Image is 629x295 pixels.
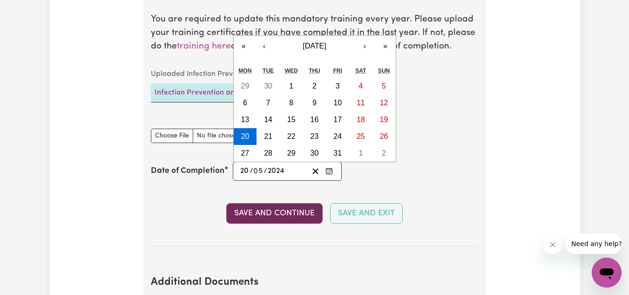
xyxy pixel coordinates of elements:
[234,128,257,145] button: 20 May 2024
[333,116,342,123] abbr: 17 May 2024
[336,82,340,90] abbr: 3 May 2024
[326,95,349,111] button: 10 May 2024
[303,42,326,50] span: [DATE]
[326,111,349,128] button: 17 May 2024
[543,235,562,254] iframe: Close message
[241,149,249,157] abbr: 27 May 2024
[266,99,271,107] abbr: 7 May 2024
[264,116,272,123] abbr: 14 May 2024
[333,99,342,107] abbr: 10 May 2024
[280,78,303,95] button: 1 May 2024
[287,149,296,157] abbr: 29 May 2024
[253,167,258,175] span: 0
[355,68,366,74] abbr: Saturday
[280,95,303,111] button: 8 May 2024
[326,78,349,95] button: 3 May 2024
[303,145,326,162] button: 30 May 2024
[234,36,254,56] button: «
[358,82,363,90] abbr: 4 May 2024
[372,111,396,128] button: 19 May 2024
[311,116,319,123] abbr: 16 May 2024
[312,82,317,90] abbr: 2 May 2024
[372,95,396,111] button: 12 May 2024
[264,82,272,90] abbr: 30 April 2024
[289,99,293,107] abbr: 8 May 2024
[330,203,403,224] button: Save and Exit
[378,68,390,74] abbr: Sunday
[380,99,388,107] abbr: 12 May 2024
[349,78,372,95] button: 4 May 2024
[349,128,372,145] button: 25 May 2024
[257,145,280,162] button: 28 May 2024
[333,149,342,157] abbr: 31 May 2024
[326,128,349,145] button: 24 May 2024
[382,149,386,157] abbr: 2 June 2024
[372,128,396,145] button: 26 May 2024
[226,203,323,224] button: Save and Continue
[357,132,365,140] abbr: 25 May 2024
[234,95,257,111] button: 6 May 2024
[308,165,323,178] button: Clear date
[275,36,355,56] button: [DATE]
[257,95,280,111] button: 7 May 2024
[303,78,326,95] button: 2 May 2024
[287,132,296,140] abbr: 22 May 2024
[234,78,257,95] button: 29 April 2024
[311,132,319,140] abbr: 23 May 2024
[263,68,274,74] abbr: Tuesday
[349,145,372,162] button: 1 June 2024
[241,132,249,140] abbr: 20 May 2024
[238,68,251,74] abbr: Monday
[241,116,249,123] abbr: 13 May 2024
[151,65,365,83] caption: Uploaded Infection Prevention and Control Training files
[287,116,296,123] abbr: 15 May 2024
[151,276,479,289] h2: Additional Documents
[382,82,386,90] abbr: 5 May 2024
[323,165,336,178] button: Enter the Date of Completion of your Infection Prevention and Control Training
[303,95,326,111] button: 9 May 2024
[177,42,231,51] a: training here
[264,167,267,175] span: /
[264,149,272,157] abbr: 28 May 2024
[311,149,319,157] abbr: 30 May 2024
[333,132,342,140] abbr: 24 May 2024
[280,128,303,145] button: 22 May 2024
[380,116,388,123] abbr: 19 May 2024
[257,111,280,128] button: 14 May 2024
[257,128,280,145] button: 21 May 2024
[240,165,250,178] input: --
[372,78,396,95] button: 5 May 2024
[234,111,257,128] button: 13 May 2024
[357,116,365,123] abbr: 18 May 2024
[285,68,298,74] abbr: Wednesday
[375,36,396,56] button: »
[333,68,342,74] abbr: Friday
[380,132,388,140] abbr: 26 May 2024
[326,145,349,162] button: 31 May 2024
[372,145,396,162] button: 2 June 2024
[312,99,317,107] abbr: 9 May 2024
[267,165,285,178] input: ----
[357,99,365,107] abbr: 11 May 2024
[234,145,257,162] button: 27 May 2024
[264,132,272,140] abbr: 21 May 2024
[151,13,479,53] p: You are required to update this mandatory training every year. Please upload your training certif...
[349,111,372,128] button: 18 May 2024
[243,99,247,107] abbr: 6 May 2024
[566,233,622,254] iframe: Message from company
[358,149,363,157] abbr: 1 June 2024
[241,82,249,90] abbr: 29 April 2024
[303,111,326,128] button: 16 May 2024
[309,68,320,74] abbr: Thursday
[254,165,264,178] input: --
[250,167,253,175] span: /
[151,165,224,177] label: Date of Completion
[155,89,297,96] a: Infection Prevention and Control Training
[257,78,280,95] button: 30 April 2024
[355,36,375,56] button: ›
[349,95,372,111] button: 11 May 2024
[592,258,622,288] iframe: Button to launch messaging window
[303,128,326,145] button: 23 May 2024
[254,36,275,56] button: ‹
[6,7,56,14] span: Need any help?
